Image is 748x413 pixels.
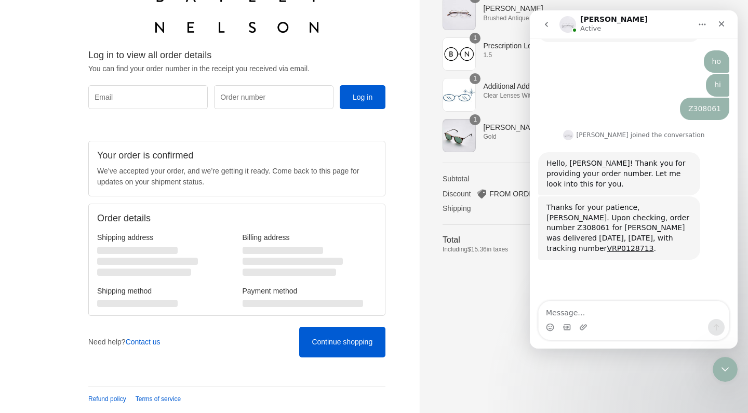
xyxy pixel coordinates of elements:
iframe: Intercom live chat [530,10,738,349]
span: Shipping [443,204,471,212]
a: Refund policy [88,395,126,403]
input: Order number [214,85,333,109]
h3: Payment method [243,286,377,296]
th: Subtotal [443,174,582,183]
span: Prescription Lenses [483,41,619,50]
span: FROM ORDER Z308061 [489,190,570,198]
p: Need help? [88,337,161,348]
span: Brushed Antique [483,14,619,23]
a: Contact us [126,338,161,346]
p: We’ve accepted your order, and we’re getting it ready. Come back to this page for updates on your... [97,166,377,188]
h3: Shipping address [97,233,232,242]
span: Discount [443,190,471,198]
iframe: Intercom live chat [713,357,738,382]
img: Additional Add-ons - Clear Lenses With Premium AR Coat [443,78,476,111]
span: Total [443,235,460,244]
h3: Shipping method [97,286,232,296]
img: Homer Clip-on - Gold [443,119,476,152]
a: Continue shopping [299,327,385,357]
span: Including in taxes [443,245,582,254]
p: You can find your order number in the receipt you received via email. [88,63,385,74]
h3: Billing address [243,233,377,242]
h2: Log in to view all order details [88,49,385,61]
h2: Your order is confirmed [97,150,377,162]
span: 1 [470,114,480,125]
input: Email [88,85,208,109]
span: Additional Add-ons [483,82,619,91]
span: [PERSON_NAME] [483,4,619,13]
span: Continue shopping [312,338,372,346]
span: 1.5 [483,50,619,60]
span: $269.00 [633,9,660,18]
img: Prescription Lenses - 1.5 [443,37,476,71]
a: Terms of service [136,395,181,403]
span: [PERSON_NAME] Clip-on [483,123,619,132]
span: $15.36 [468,246,487,253]
h2: Order details [97,212,377,224]
span: 1 [470,73,480,84]
button: Log in [340,85,385,109]
span: Clear Lenses With Premium AR Coat [483,91,619,100]
span: 1 [470,33,480,44]
span: Gold [483,132,619,141]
